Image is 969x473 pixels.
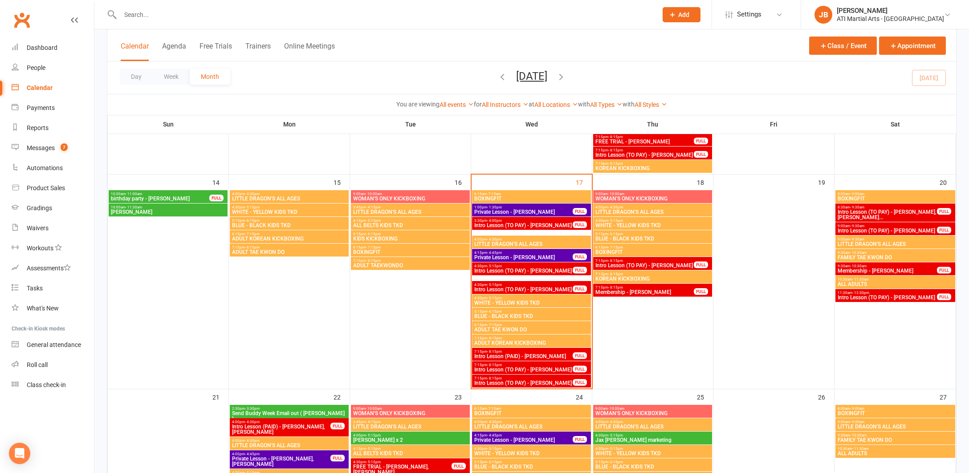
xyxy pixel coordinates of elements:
span: Membership - [PERSON_NAME] [595,290,694,295]
span: 8:30am [837,205,937,209]
span: 7:15pm [474,336,589,340]
div: ATI Martial Arts - [GEOGRAPHIC_DATA] [837,15,944,23]
span: Private Lesson - [PERSON_NAME] [474,255,573,260]
span: Intro Lesson (PAID) - [PERSON_NAME], [PERSON_NAME] [232,424,331,435]
span: 7:15pm [595,162,710,166]
span: - 1:30pm [487,205,502,209]
div: Dashboard [27,44,57,51]
button: Agenda [162,42,186,61]
div: Assessments [27,265,71,272]
span: BLUE - BLACK KIDS TKD [595,236,710,241]
span: - 7:15pm [245,232,260,236]
div: Class check-in [27,381,66,388]
span: LITTLE DRAGON'S ALL AGES [595,424,710,429]
div: FULL [937,227,951,233]
span: Intro Lesson (TO PAY) - [PERSON_NAME] [837,295,937,300]
span: BOXINGFIT [837,411,953,416]
span: 9:30am [837,433,953,437]
span: - 8:15pm [608,272,623,276]
span: - 8:15pm [487,336,502,340]
div: FULL [937,208,951,215]
span: 7:15pm [353,259,468,263]
span: 7:15pm [595,272,710,276]
span: - 6:15pm [366,232,381,236]
span: Intro Lesson (TO PAY) - [PERSON_NAME] [474,268,573,273]
span: 4:30pm [474,264,573,268]
span: 4:00pm [232,439,347,443]
th: Mon [229,115,350,134]
a: Clubworx [11,9,33,31]
span: WHITE - YELLOW KIDS TKD [474,451,589,456]
button: [DATE] [516,70,547,82]
div: FULL [694,138,708,144]
a: All events [440,101,474,108]
span: ALL ADULTS [837,281,953,287]
span: FAMILY TAE KWON DO [837,437,953,443]
span: - 7:15am [487,192,501,196]
span: KOREAN KICKBOXING [595,276,710,281]
span: - 10:00am [608,407,624,411]
span: 6:15am [474,407,589,411]
div: 23 [455,389,471,404]
span: 9:00am [595,192,710,196]
span: - 4:45pm [487,251,502,255]
div: Reports [27,124,49,131]
span: - 8:15pm [487,350,502,354]
strong: with [578,101,590,108]
span: WHITE - YELLOW KIDS TKD [595,223,710,228]
span: LITTLE DRAGON'S ALL AGES [353,424,468,429]
span: Add [678,11,689,18]
div: FULL [694,151,708,158]
span: Membership - [PERSON_NAME] [837,268,937,273]
div: FULL [573,221,587,228]
div: Open Intercom Messenger [9,443,30,464]
a: All Styles [635,101,667,108]
span: Send Buddy Week Email out ( [PERSON_NAME] ) [232,411,347,421]
span: 4:30pm [474,447,589,451]
a: Payments [12,98,94,118]
div: FULL [573,208,587,215]
span: KOREAN KICKBOXING [595,166,710,171]
span: 7 [61,143,68,151]
button: Class / Event [809,37,877,55]
span: 5:15pm [232,219,347,223]
span: LITTLE DRAGON'S ALL AGES [474,241,589,247]
span: - 9:30am [850,205,864,209]
span: 3:45pm [353,420,468,424]
span: - 4:30pm [608,420,623,424]
div: FULL [937,267,951,273]
div: FULL [937,294,951,300]
span: 6:15pm [353,245,468,249]
button: Free Trials [199,42,232,61]
th: Tue [350,115,471,134]
span: 6:15am [474,192,589,196]
span: - 5:15pm [608,447,623,451]
a: All Instructors [482,101,529,108]
button: Add [663,7,700,22]
span: - 10:30am [850,251,867,255]
span: 5:15pm [474,310,589,314]
span: - 5:15pm [487,447,502,451]
a: People [12,58,94,78]
span: - 4:30pm [245,439,260,443]
span: - 9:30am [850,224,864,228]
span: 4:00pm [474,237,589,241]
span: 7:15pm [595,285,694,290]
span: - 8:15pm [608,148,623,152]
th: Wed [471,115,592,134]
span: WHITE - YELLOW KIDS TKD [474,300,589,306]
strong: You are viewing [396,101,440,108]
div: 18 [697,175,713,189]
span: - 8:15pm [608,162,623,166]
div: JB [814,6,832,24]
span: Intro Lesson (TO PAY) - [PERSON_NAME] [837,228,937,233]
span: 9:30am [837,251,953,255]
div: Gradings [27,204,52,212]
th: Fri [713,115,835,134]
span: LITTLE DRAGON'S ALL AGES [837,424,953,429]
span: - 8:15pm [608,259,623,263]
a: General attendance kiosk mode [12,335,94,355]
div: Workouts [27,245,53,252]
span: 7:15pm [595,148,694,152]
div: FULL [694,261,708,268]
